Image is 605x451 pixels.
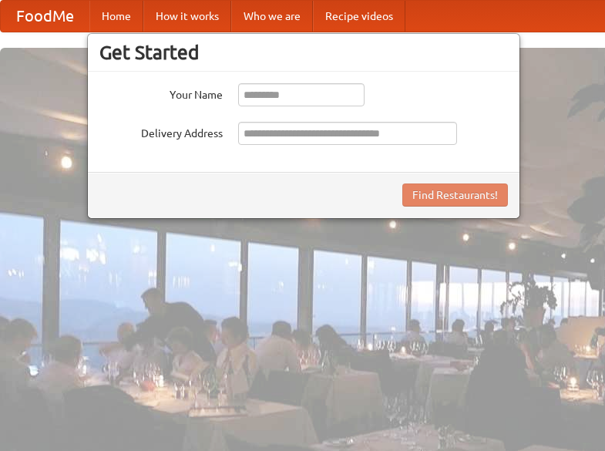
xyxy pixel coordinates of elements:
[99,83,223,103] label: Your Name
[99,122,223,141] label: Delivery Address
[99,41,508,64] h3: Get Started
[143,1,231,32] a: How it works
[402,183,508,207] button: Find Restaurants!
[89,1,143,32] a: Home
[313,1,405,32] a: Recipe videos
[1,1,89,32] a: FoodMe
[231,1,313,32] a: Who we are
